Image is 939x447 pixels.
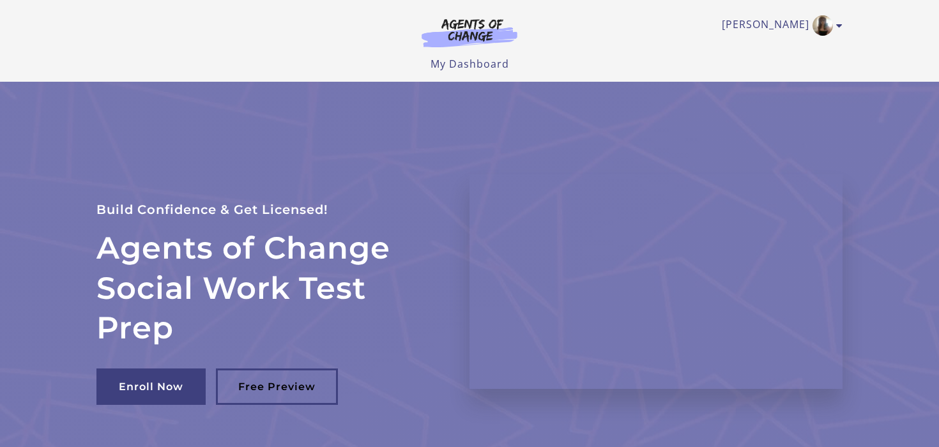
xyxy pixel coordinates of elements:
h2: Agents of Change Social Work Test Prep [96,228,439,347]
a: Toggle menu [722,15,836,36]
a: Enroll Now [96,368,206,405]
img: Agents of Change Logo [408,18,531,47]
a: My Dashboard [431,57,509,71]
a: Free Preview [216,368,338,405]
p: Build Confidence & Get Licensed! [96,199,439,220]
